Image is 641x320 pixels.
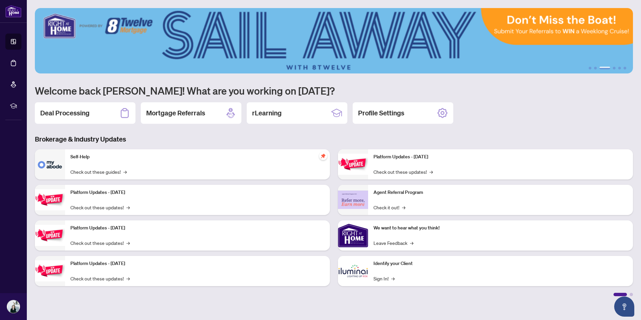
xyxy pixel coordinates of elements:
p: We want to hear what you think! [373,224,628,232]
button: 5 [618,67,621,69]
a: Check out these updates!→ [70,275,130,282]
img: Platform Updates - September 16, 2025 [35,189,65,210]
a: Check it out!→ [373,204,405,211]
img: Self-Help [35,149,65,179]
p: Platform Updates - [DATE] [70,260,325,267]
p: Self-Help [70,153,325,161]
a: Check out these updates!→ [373,168,433,175]
h2: rLearning [252,108,282,118]
img: Platform Updates - July 8, 2025 [35,260,65,281]
h3: Brokerage & Industry Updates [35,135,633,144]
a: Leave Feedback→ [373,239,413,247]
img: Platform Updates - July 21, 2025 [35,225,65,246]
span: → [126,204,130,211]
a: Sign In!→ [373,275,395,282]
img: We want to hear what you think! [338,220,368,251]
span: → [391,275,395,282]
span: → [126,239,130,247]
img: Slide 2 [35,8,633,73]
span: → [410,239,413,247]
h2: Profile Settings [358,108,404,118]
p: Platform Updates - [DATE] [70,189,325,196]
p: Identify your Client [373,260,628,267]
a: Check out these guides!→ [70,168,127,175]
img: Platform Updates - June 23, 2025 [338,154,368,175]
img: Identify your Client [338,256,368,286]
button: Open asap [614,297,634,317]
button: 2 [594,67,597,69]
h2: Mortgage Referrals [146,108,205,118]
p: Platform Updates - [DATE] [70,224,325,232]
span: → [126,275,130,282]
a: Check out these updates!→ [70,204,130,211]
span: → [123,168,127,175]
span: → [402,204,405,211]
span: pushpin [319,152,327,160]
img: Profile Icon [7,300,20,313]
h2: Deal Processing [40,108,90,118]
p: Agent Referral Program [373,189,628,196]
img: Agent Referral Program [338,191,368,209]
a: Check out these updates!→ [70,239,130,247]
img: logo [5,5,21,17]
button: 3 [599,67,610,69]
span: → [429,168,433,175]
button: 4 [613,67,616,69]
p: Platform Updates - [DATE] [373,153,628,161]
h1: Welcome back [PERSON_NAME]! What are you working on [DATE]? [35,84,633,97]
button: 1 [589,67,591,69]
button: 6 [624,67,626,69]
